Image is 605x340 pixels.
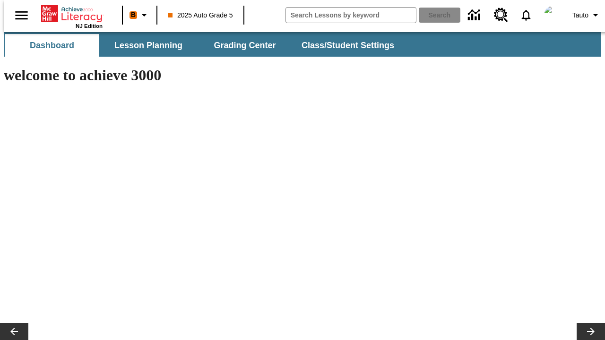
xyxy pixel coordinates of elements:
button: Dashboard [5,34,99,57]
span: Grading Center [214,40,276,51]
a: Notifications [514,3,538,27]
button: Class/Student Settings [294,34,402,57]
span: NJ Edition [76,23,103,29]
button: Grading Center [198,34,292,57]
a: Home [41,4,103,23]
input: search field [286,8,416,23]
button: Open side menu [8,1,35,29]
h1: welcome to achieve 3000 [4,67,412,84]
button: Profile/Settings [569,7,605,24]
span: Tauto [572,10,588,20]
img: avatar image [544,6,563,25]
div: Home [41,3,103,29]
span: 2025 Auto Grade 5 [168,10,233,20]
span: B [131,9,136,21]
button: Select a new avatar [538,3,569,27]
button: Boost Class color is orange. Change class color [126,7,154,24]
span: Class/Student Settings [302,40,394,51]
div: SubNavbar [4,32,601,57]
a: Data Center [462,2,488,28]
button: Lesson carousel, Next [577,323,605,340]
div: SubNavbar [4,34,403,57]
span: Lesson Planning [114,40,182,51]
button: Lesson Planning [101,34,196,57]
a: Resource Center, Will open in new tab [488,2,514,28]
span: Dashboard [30,40,74,51]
